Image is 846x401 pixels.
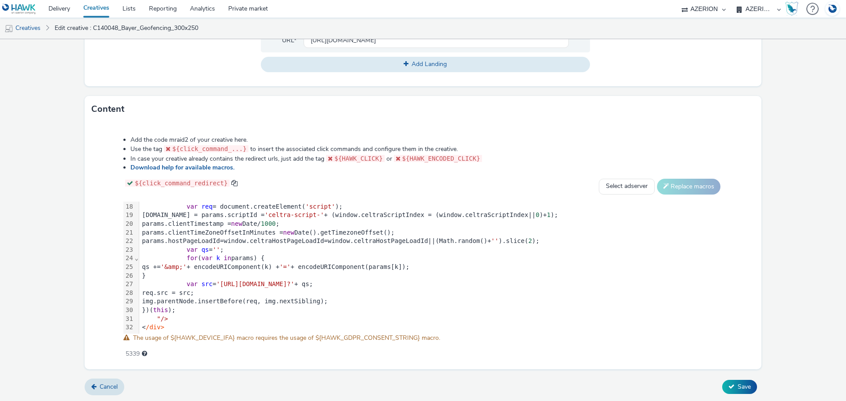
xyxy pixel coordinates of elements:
[547,211,550,218] span: 1
[305,203,335,210] span: 'script'
[722,380,757,394] button: Save
[134,254,139,261] span: Fold line
[491,237,499,244] span: ''
[826,2,839,16] img: Account DE
[261,57,590,72] button: Add Landing
[135,180,228,187] span: ${click_command_redirect}
[201,246,209,253] span: qs
[153,306,168,313] span: this
[261,220,276,227] span: 1000
[130,144,723,154] li: Use the tag to insert the associated click commands and configure them in the creative.
[130,136,723,144] li: Add the code mraid2 of your creative here.
[4,24,13,33] img: mobile
[123,297,134,306] div: 29
[186,280,197,287] span: var
[186,246,197,253] span: var
[123,228,134,237] div: 21
[201,203,212,210] span: req
[85,379,124,395] a: Cancel
[402,155,480,162] span: ${HAWK_ENCODED_CLICK}
[123,280,134,289] div: 27
[528,237,532,244] span: 2
[123,263,134,272] div: 25
[142,349,147,358] div: Maximum recommended length: 3000 characters.
[157,315,168,322] span: "/>
[216,280,294,287] span: '[URL][DOMAIN_NAME]?'
[123,289,134,298] div: 28
[212,246,220,253] span: ''
[201,254,212,261] span: var
[123,323,134,332] div: 32
[536,211,539,218] span: 0
[224,254,231,261] span: in
[123,315,134,324] div: 31
[216,254,220,261] span: k
[172,145,247,152] span: ${click_command_...}
[231,180,237,186] span: copy to clipboard
[186,254,197,261] span: for
[123,306,134,315] div: 30
[231,220,242,227] span: new
[123,237,134,246] div: 22
[126,349,140,358] span: 5339
[91,103,124,116] h3: Content
[412,60,447,68] span: Add Landing
[130,154,723,163] li: In case your creative already contains the redirect urls, just add the tag or
[133,334,440,342] span: The usage of ${HAWK_DEVICE_IFA} macro requires the usage of ${HAWK_GDPR_CONSENT_STRING} macro.
[123,254,134,263] div: 24
[334,155,383,162] span: ${HAWK_CLICK}
[123,220,134,228] div: 20
[146,324,164,331] span: /div>
[50,18,203,39] a: Edit creative : C140048_Bayer_Geofencing_300x250
[123,272,134,280] div: 26
[100,383,118,391] span: Cancel
[160,263,186,270] span: '&amp;'
[657,179,720,195] button: Replace macros
[304,33,569,48] input: url...
[283,229,294,236] span: new
[123,246,134,254] div: 23
[186,203,197,210] span: var
[201,280,212,287] span: src
[785,2,798,16] img: Hawk Academy
[264,211,324,218] span: 'celtra-script-'
[123,202,134,211] div: 18
[2,4,36,15] img: undefined Logo
[738,383,751,391] span: Save
[123,211,134,220] div: 19
[785,2,802,16] a: Hawk Academy
[279,263,290,270] span: '='
[130,163,238,172] a: Download help for available macros.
